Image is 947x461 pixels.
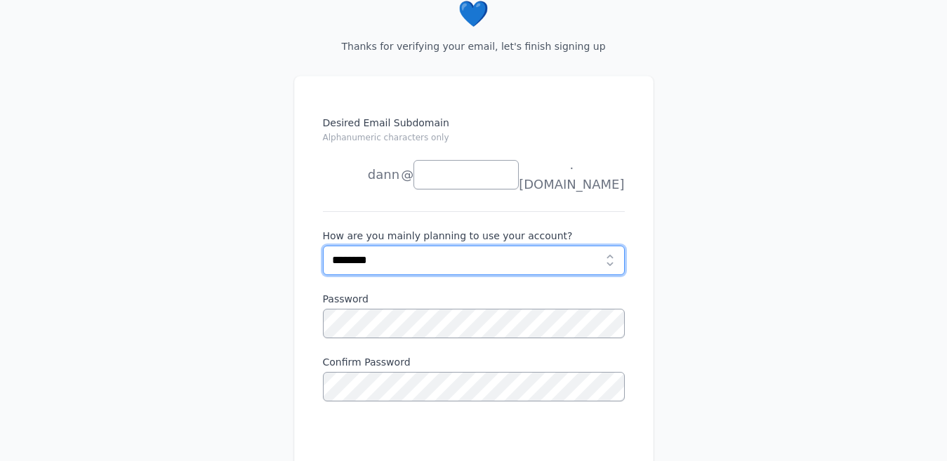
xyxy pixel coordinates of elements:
[401,165,413,185] span: @
[323,355,625,369] label: Confirm Password
[323,292,625,306] label: Password
[317,39,631,53] p: Thanks for verifying your email, let's finish signing up
[323,116,625,152] label: Desired Email Subdomain
[323,229,625,243] label: How are you mainly planning to use your account?
[323,133,449,142] small: Alphanumeric characters only
[323,161,400,189] li: dann
[519,155,624,194] span: .[DOMAIN_NAME]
